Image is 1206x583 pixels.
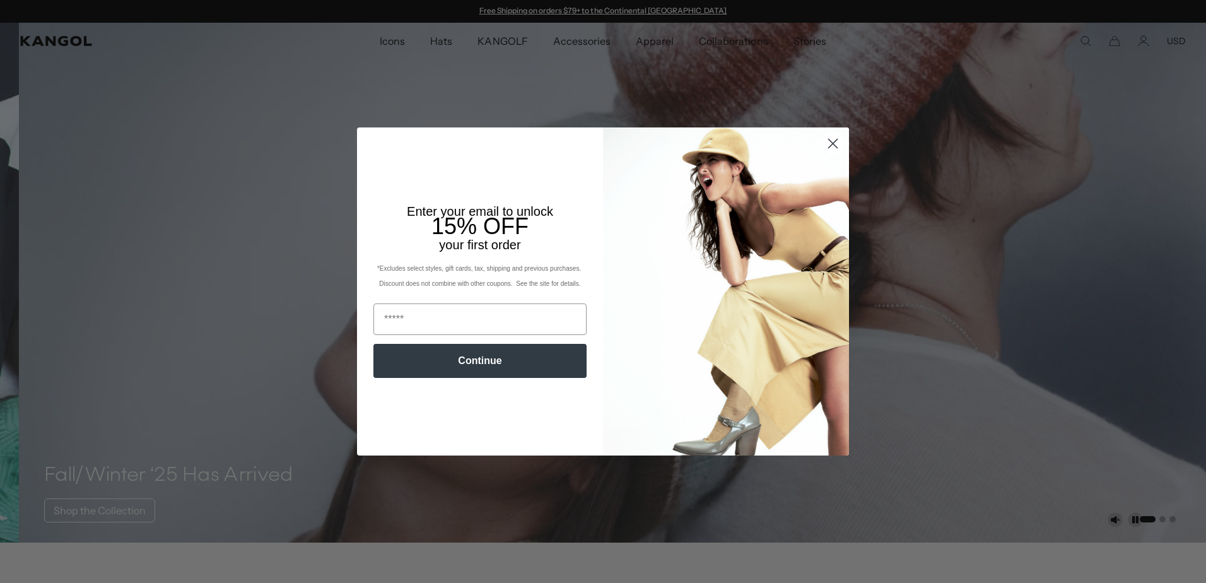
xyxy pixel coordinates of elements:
[822,132,844,155] button: Close dialog
[407,204,553,218] span: Enter your email to unlock
[373,303,587,335] input: Email
[377,265,583,287] span: *Excludes select styles, gift cards, tax, shipping and previous purchases. Discount does not comb...
[603,127,849,456] img: 93be19ad-e773-4382-80b9-c9d740c9197f.jpeg
[373,344,587,378] button: Continue
[431,213,529,239] span: 15% OFF
[439,238,520,252] span: your first order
